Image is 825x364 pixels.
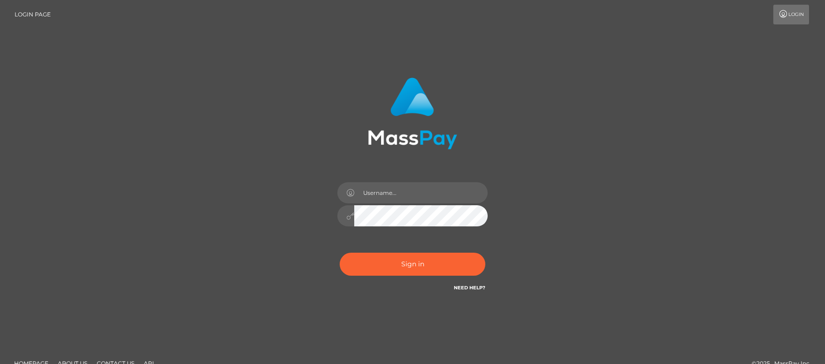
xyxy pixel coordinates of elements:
[773,5,809,24] a: Login
[454,285,485,291] a: Need Help?
[340,253,485,276] button: Sign in
[354,182,488,203] input: Username...
[15,5,51,24] a: Login Page
[368,77,457,149] img: MassPay Login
